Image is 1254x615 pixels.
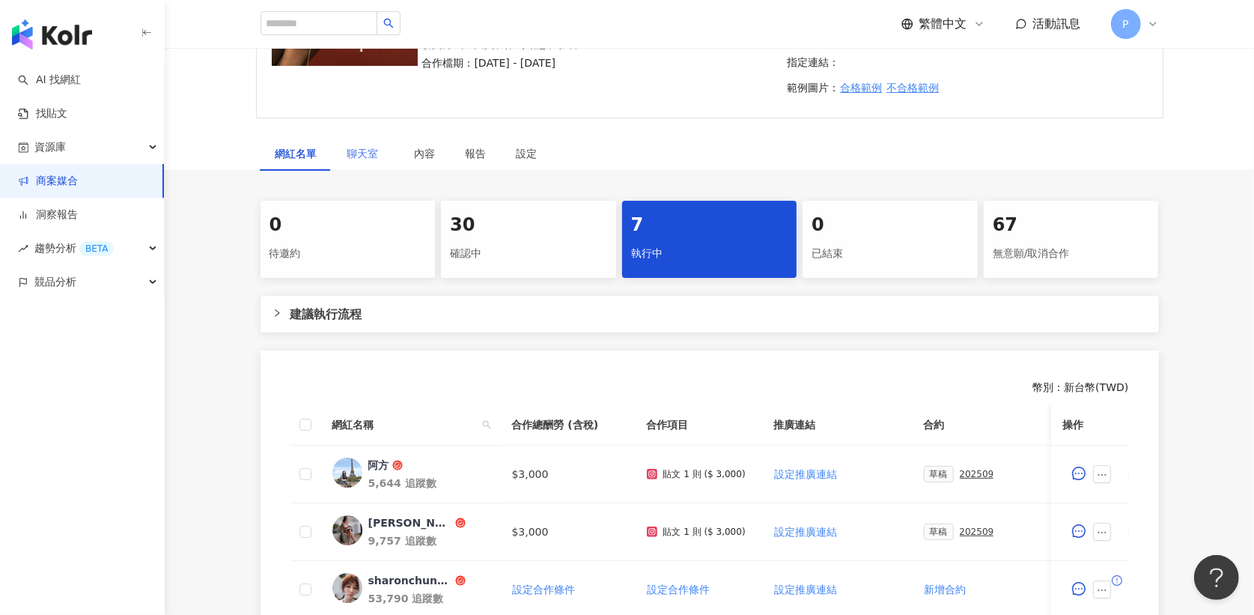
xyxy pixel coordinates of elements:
td: $3,000 [500,446,635,503]
div: 報告 [466,145,487,162]
span: message [1072,524,1086,538]
button: ellipsis [1093,523,1111,541]
span: 競品分析 [34,265,76,299]
div: 幣別 ： 新台幣 ( TWD ) [290,381,1129,396]
span: right [273,309,281,318]
button: 設定合作條件 [512,575,576,605]
p: 範例圖片： [787,73,1143,103]
img: KOL Avatar [332,515,362,545]
span: 新增合約 [925,584,967,596]
span: 活動訊息 [1033,16,1081,31]
span: 合格範例 [840,82,882,94]
div: 確認中 [450,241,607,267]
span: 設定推廣連結 [775,468,838,480]
div: 已結束 [812,241,969,267]
div: 67 [993,213,1150,238]
img: KOL Avatar [332,458,362,488]
span: 設定推廣連結 [775,526,838,538]
div: 無意願/取消合作 [993,241,1150,267]
div: 0 [812,213,969,238]
p: 合作檔期：[DATE] - [DATE] [422,55,612,71]
div: BETA [79,241,114,256]
p: 貼文 1 則 ($ 3,000) [663,469,746,479]
span: search [482,420,491,429]
span: exclamation-circle [1112,575,1122,586]
button: 設定推廣連結 [774,575,838,605]
div: 待邀約 [270,241,427,267]
p: 指定連結： [787,54,1143,70]
span: P [1122,16,1128,32]
td: $3,000 [500,503,635,561]
span: search [383,18,394,28]
button: 設定推廣連結 [774,517,838,547]
span: 設定推廣連結 [775,584,838,596]
div: 9,757 追蹤數 [368,533,488,548]
th: 合作總酬勞 (含稅) [500,405,635,446]
div: 202509 [960,469,994,479]
div: [PERSON_NAME] [368,515,452,530]
span: 繁體中文 [919,16,967,32]
span: 設定合作條件 [648,584,710,596]
span: ellipsis [1097,470,1107,480]
div: 設定 [517,145,538,162]
div: 執行中 [631,241,788,267]
img: logo [12,19,92,49]
span: 網紅名稱 [332,416,476,433]
span: 聊天室 [347,148,385,159]
a: 找貼文 [18,106,67,121]
button: ellipsis [1093,465,1111,483]
button: 合格範例 [839,73,883,103]
div: 內容 [415,145,436,162]
span: 建議執行流程 [290,305,1147,324]
button: 不合格範例 [886,73,940,103]
p: 貼文 1 則 ($ 3,000) [663,527,746,537]
span: ellipsis [1097,585,1107,596]
div: 5,644 追蹤數 [368,476,488,491]
span: rise [18,243,28,254]
span: 設定合作條件 [513,584,576,596]
a: 商案媒合 [18,174,78,189]
div: 30 [450,213,607,238]
iframe: Help Scout Beacon - Open [1194,555,1239,600]
div: 網紅名單 [276,145,317,162]
div: 0 [270,213,427,238]
div: 53,790 追蹤數 [368,591,488,606]
div: 推廣連結 [774,416,900,433]
button: 設定合作條件 [647,575,711,605]
span: 不合格範例 [886,82,939,94]
span: message [1072,467,1086,480]
div: 7 [631,213,788,238]
span: search [479,413,494,436]
div: sharonchung520 [368,573,452,588]
span: 草稿 [924,524,954,540]
a: 洞察報告 [18,207,78,222]
button: ellipsis [1093,581,1111,599]
div: 建議執行流程 [261,296,1159,333]
div: 阿方 [368,458,389,473]
span: 趨勢分析 [34,231,114,265]
button: 設定推廣連結 [774,459,838,489]
span: ellipsis [1097,527,1107,538]
button: 新增合約 [924,575,967,605]
span: message [1072,582,1086,596]
th: 操作 [1051,405,1129,446]
div: 202509 [960,527,994,537]
span: 草稿 [924,466,954,482]
img: KOL Avatar [332,573,362,603]
th: 合作項目 [635,405,762,446]
th: 合約 [912,405,1056,446]
span: 資源庫 [34,130,66,164]
a: searchAI 找網紅 [18,73,81,88]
